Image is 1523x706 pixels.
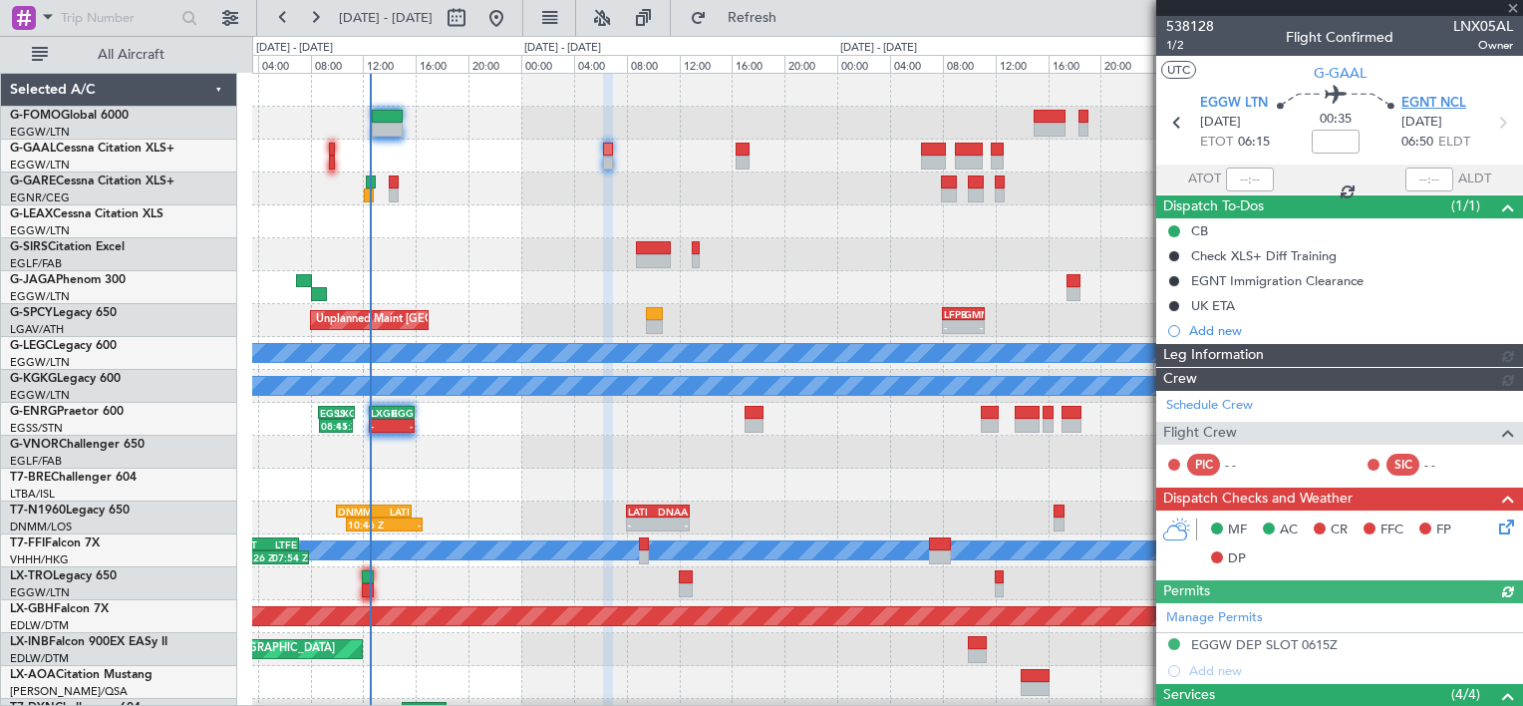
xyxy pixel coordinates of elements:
a: EGGW/LTN [10,289,70,304]
a: T7-FFIFalcon 7X [10,537,100,549]
span: LX-GBH [10,603,54,615]
div: - [371,420,392,432]
span: EGGW LTN [1200,94,1268,114]
div: 08:00 [943,55,996,73]
a: VHHH/HKG [10,552,69,567]
div: - [944,321,964,333]
div: DNAA [658,506,688,518]
span: EGNT NCL [1401,94,1466,114]
div: 02:26 Z [238,551,272,563]
div: - [628,519,658,530]
span: 06:15 [1238,133,1270,153]
span: FP [1436,521,1451,540]
a: G-GARECessna Citation XLS+ [10,176,174,187]
div: 12:00 [363,55,416,73]
a: EGLF/FAB [10,454,62,469]
div: 04:00 [890,55,943,73]
div: DNMM [338,506,374,518]
a: EGGW/LTN [10,388,70,403]
span: G-SIRS [10,241,48,253]
div: 20:00 [1100,55,1153,73]
div: 16:00 [1049,55,1101,73]
span: (1/1) [1451,195,1480,216]
div: 04:00 [574,55,627,73]
span: All Aircraft [52,48,210,62]
span: T7-N1960 [10,505,66,517]
a: G-JAGAPhenom 300 [10,274,126,286]
a: G-SPCYLegacy 650 [10,307,117,319]
a: DNMM/LOS [10,520,72,534]
a: EGGW/LTN [10,158,70,173]
span: MF [1228,521,1247,540]
div: 08:00 [627,55,680,73]
a: EGGW/LTN [10,355,70,370]
span: LNX05AL [1453,16,1513,37]
div: EGNT Immigration Clearance [1191,272,1364,289]
div: GMMX [964,308,984,320]
a: T7-N1960Legacy 650 [10,505,130,517]
div: 08:00 [311,55,364,73]
span: [DATE] - [DATE] [339,9,433,27]
span: ALDT [1458,170,1491,189]
span: LX-AOA [10,669,56,681]
a: EGLF/FAB [10,256,62,271]
span: T7-FFI [10,537,45,549]
button: All Aircraft [22,39,216,71]
div: 20:00 [784,55,837,73]
div: 10:46 Z [348,519,384,530]
div: LTFE [265,538,297,550]
span: LX-TRO [10,570,53,582]
span: [DATE] [1200,113,1241,133]
span: Owner [1453,37,1513,54]
div: - [658,519,688,530]
a: G-VNORChallenger 650 [10,439,145,451]
a: LGAV/ATH [10,322,64,337]
div: Flight Confirmed [1286,27,1393,48]
div: 20:00 [468,55,521,73]
div: LATI [628,506,658,518]
span: G-JAGA [10,274,56,286]
div: 16:00 [732,55,784,73]
span: FFC [1380,521,1403,540]
span: G-FOMO [10,110,61,122]
span: LX-INB [10,636,49,648]
div: - [964,321,984,333]
a: G-LEGCLegacy 600 [10,340,117,352]
div: 00:00 [837,55,890,73]
div: 00:00 [1153,55,1206,73]
a: EGGW/LTN [10,223,70,238]
div: 12:00 [680,55,733,73]
div: [DATE] - [DATE] [840,40,917,57]
a: EDLW/DTM [10,651,69,666]
input: Trip Number [61,3,175,33]
a: G-KGKGLegacy 600 [10,373,121,385]
div: Add new [1189,322,1513,339]
div: 00:00 [521,55,574,73]
div: 07:54 Z [272,551,306,563]
button: UTC [1161,61,1196,79]
span: Refresh [711,11,794,25]
span: 00:35 [1320,110,1352,130]
a: G-FOMOGlobal 6000 [10,110,129,122]
button: Refresh [681,2,800,34]
span: AC [1280,521,1298,540]
a: EDLW/DTM [10,618,69,633]
div: EGGW [392,407,413,419]
a: G-LEAXCessna Citation XLS [10,208,163,220]
span: ATOT [1188,170,1221,189]
span: G-GARE [10,176,56,187]
a: EGSS/STN [10,421,63,436]
a: EGGW/LTN [10,585,70,600]
div: - [392,420,413,432]
div: 04:00 [258,55,311,73]
span: T7-BRE [10,472,51,484]
span: G-GAAL [10,143,56,155]
div: Unplanned Maint [GEOGRAPHIC_DATA] [316,305,520,335]
span: CR [1331,521,1348,540]
div: 08:45 Z [321,420,336,432]
span: Dispatch Checks and Weather [1163,488,1353,511]
span: (4/4) [1451,684,1480,705]
span: Dispatch To-Dos [1163,195,1264,218]
div: 16:00 [416,55,468,73]
div: LXGB [371,407,392,419]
